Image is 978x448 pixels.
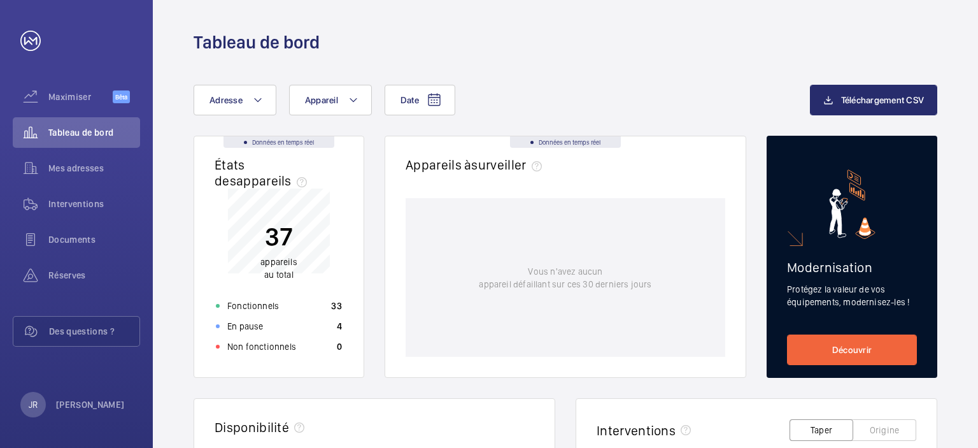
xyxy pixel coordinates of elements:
[227,301,279,311] font: Fonctionnels
[56,400,125,410] font: [PERSON_NAME]
[539,138,600,146] font: Données en temps réel
[810,85,938,115] button: Téléchargement CSV
[406,157,471,173] font: Appareils à
[337,321,342,331] font: 4
[787,284,909,307] font: Protégez la valeur de vos équipements, modernisez-les !
[479,279,651,289] font: appareil défaillant sur ces 30 derniers jours
[194,31,320,53] font: Tableau de bord
[48,92,91,102] font: Maximiser
[48,199,104,209] font: Interventions
[400,95,419,105] font: Date
[832,345,872,355] font: Découvrir
[48,127,113,138] font: Tableau de bord
[48,270,86,280] font: Réserves
[790,419,853,441] button: Taper
[829,170,875,239] img: marketing-card.svg
[260,257,297,267] font: appareils
[787,335,917,365] a: Découvrir
[471,157,526,173] font: surveiller
[48,235,96,245] font: Documents
[337,342,342,352] font: 0
[29,400,38,410] font: JR
[853,419,916,441] button: Origine
[264,270,293,280] font: au total
[289,85,372,115] button: Appareil
[787,259,872,275] font: Modernisation
[49,326,115,336] font: Des questions ?
[331,301,342,311] font: 33
[115,93,127,101] font: Bêta
[215,157,245,189] font: États des
[597,423,676,438] font: Interventions
[227,321,263,331] font: En pause
[265,221,293,252] font: 37
[236,173,292,189] font: appareils
[305,95,338,105] font: Appareil
[227,342,296,352] font: Non fonctionnels
[194,85,276,115] button: Adresse
[48,163,104,173] font: Mes adresses
[385,85,455,115] button: Date
[528,266,602,277] font: Vous n'avez aucun
[841,95,925,105] font: Téléchargement CSV
[870,425,899,435] font: Origine
[209,95,243,105] font: Adresse
[252,138,314,146] font: Données en temps réel
[215,419,289,435] font: Disponibilité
